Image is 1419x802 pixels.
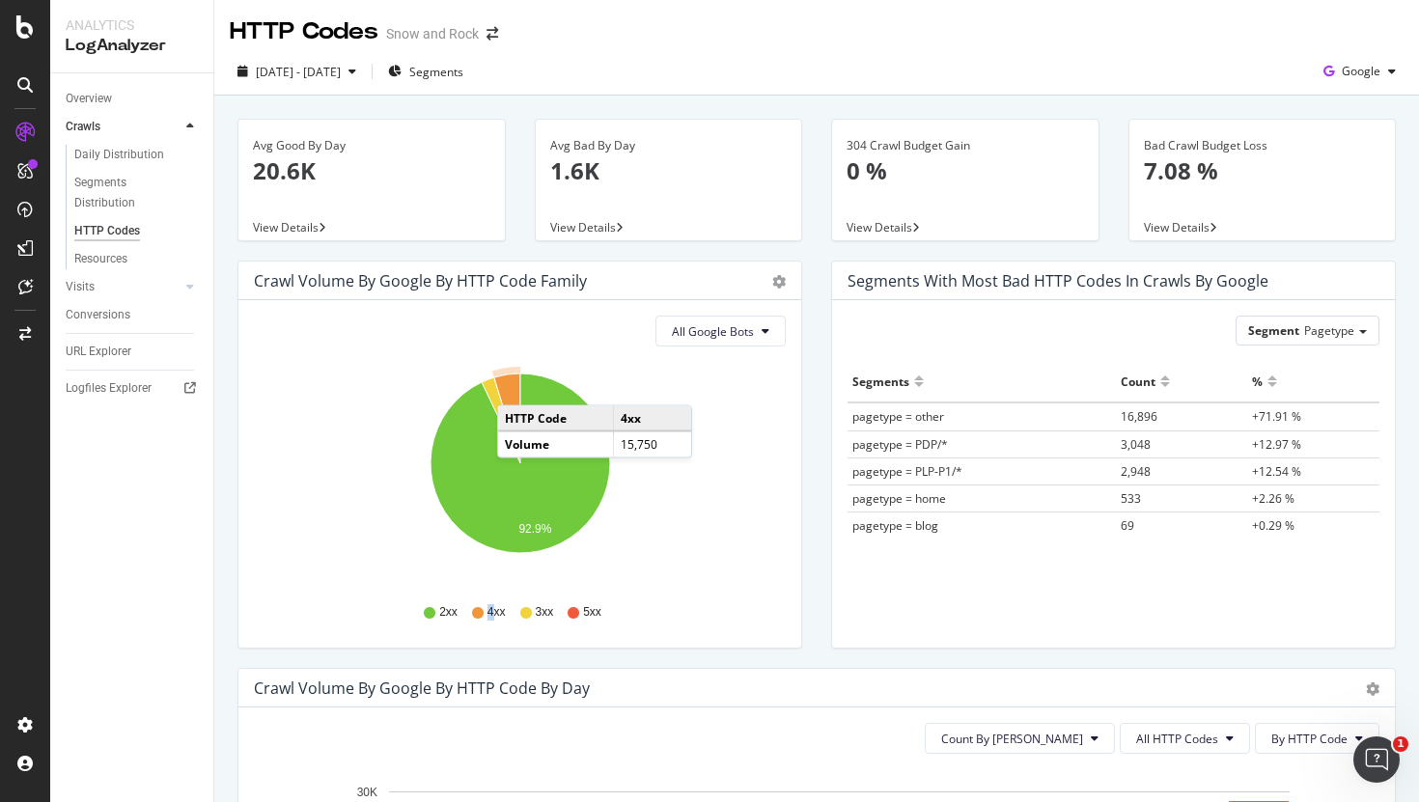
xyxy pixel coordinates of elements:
[66,117,181,137] a: Crawls
[852,436,948,453] span: pagetype = PDP/*
[1120,723,1250,754] button: All HTTP Codes
[254,678,590,698] div: Crawl Volume by google by HTTP Code by Day
[1121,436,1151,453] span: 3,048
[66,342,200,362] a: URL Explorer
[1252,366,1263,397] div: %
[498,431,614,456] td: Volume
[847,219,912,235] span: View Details
[253,137,490,154] div: Avg Good By Day
[672,323,754,340] span: All Google Bots
[1144,137,1381,154] div: Bad Crawl Budget Loss
[1121,408,1157,425] span: 16,896
[1121,490,1141,507] span: 533
[487,27,498,41] div: arrow-right-arrow-left
[487,604,506,621] span: 4xx
[1316,56,1404,87] button: Google
[66,277,181,297] a: Visits
[852,517,938,534] span: pagetype = blog
[74,145,164,165] div: Daily Distribution
[1121,463,1151,480] span: 2,948
[74,249,127,269] div: Resources
[1136,731,1218,747] span: All HTTP Codes
[66,89,200,109] a: Overview
[253,154,490,187] p: 20.6K
[1121,366,1155,397] div: Count
[1342,63,1380,79] span: Google
[230,56,364,87] button: [DATE] - [DATE]
[74,249,200,269] a: Resources
[852,490,946,507] span: pagetype = home
[74,221,140,241] div: HTTP Codes
[1393,736,1408,752] span: 1
[1304,322,1354,339] span: Pagetype
[1252,408,1301,425] span: +71.91 %
[614,406,691,431] td: 4xx
[256,64,341,80] span: [DATE] - [DATE]
[550,137,788,154] div: Avg Bad By Day
[74,221,200,241] a: HTTP Codes
[386,24,479,43] div: Snow and Rock
[66,15,198,35] div: Analytics
[66,305,200,325] a: Conversions
[847,137,1084,154] div: 304 Crawl Budget Gain
[1252,463,1301,480] span: +12.54 %
[1252,436,1301,453] span: +12.97 %
[536,604,554,621] span: 3xx
[66,117,100,137] div: Crawls
[852,463,962,480] span: pagetype = PLP-P1/*
[550,154,788,187] p: 1.6K
[1252,517,1294,534] span: +0.29 %
[66,89,112,109] div: Overview
[655,316,786,346] button: All Google Bots
[66,378,200,399] a: Logfiles Explorer
[1144,219,1210,235] span: View Details
[253,219,319,235] span: View Details
[847,154,1084,187] p: 0 %
[380,56,471,87] button: Segments
[1248,322,1299,339] span: Segment
[1252,490,1294,507] span: +2.26 %
[66,378,152,399] div: Logfiles Explorer
[614,431,691,456] td: 15,750
[848,271,1268,290] div: Segments with most bad HTTP codes in Crawls by google
[1144,154,1381,187] p: 7.08 %
[1121,517,1134,534] span: 69
[254,362,786,586] svg: A chart.
[66,35,198,57] div: LogAnalyzer
[1255,723,1379,754] button: By HTTP Code
[357,786,377,799] text: 30K
[925,723,1115,754] button: Count By [PERSON_NAME]
[66,305,130,325] div: Conversions
[583,604,601,621] span: 5xx
[852,408,944,425] span: pagetype = other
[1271,731,1348,747] span: By HTTP Code
[74,173,181,213] div: Segments Distribution
[518,523,551,537] text: 92.9%
[1353,736,1400,783] iframe: Intercom live chat
[66,277,95,297] div: Visits
[230,15,378,48] div: HTTP Codes
[409,64,463,80] span: Segments
[439,604,458,621] span: 2xx
[74,173,200,213] a: Segments Distribution
[66,342,131,362] div: URL Explorer
[1366,682,1379,696] div: gear
[254,271,587,290] div: Crawl Volume by google by HTTP Code Family
[498,406,614,431] td: HTTP Code
[772,275,786,289] div: gear
[941,731,1083,747] span: Count By Day
[550,219,616,235] span: View Details
[74,145,200,165] a: Daily Distribution
[852,366,909,397] div: Segments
